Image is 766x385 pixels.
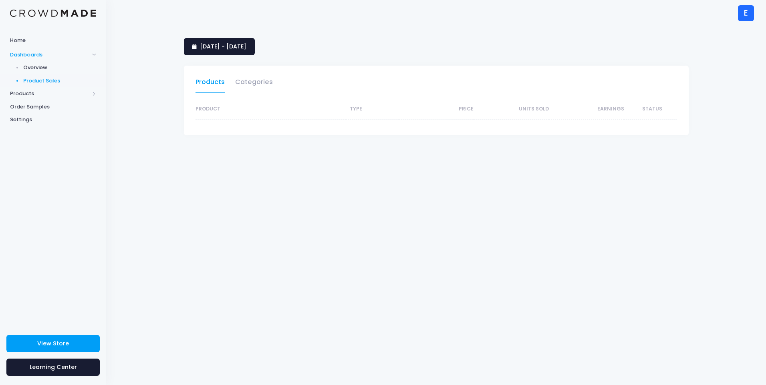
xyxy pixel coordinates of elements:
[474,99,549,120] th: Units Sold
[37,339,69,347] span: View Store
[738,5,754,21] div: E
[196,99,346,120] th: Product
[196,75,225,93] a: Products
[6,335,100,352] a: View Store
[399,99,474,120] th: Price
[10,10,96,17] img: Logo
[549,99,624,120] th: Earnings
[6,359,100,376] a: Learning Center
[10,90,89,98] span: Products
[23,64,97,72] span: Overview
[200,42,246,50] span: [DATE] - [DATE]
[235,75,273,93] a: Categories
[10,36,96,44] span: Home
[184,38,255,55] a: [DATE] - [DATE]
[10,103,96,111] span: Order Samples
[30,363,77,371] span: Learning Center
[624,99,677,120] th: Status
[346,99,398,120] th: Type
[10,51,89,59] span: Dashboards
[23,77,97,85] span: Product Sales
[10,116,96,124] span: Settings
